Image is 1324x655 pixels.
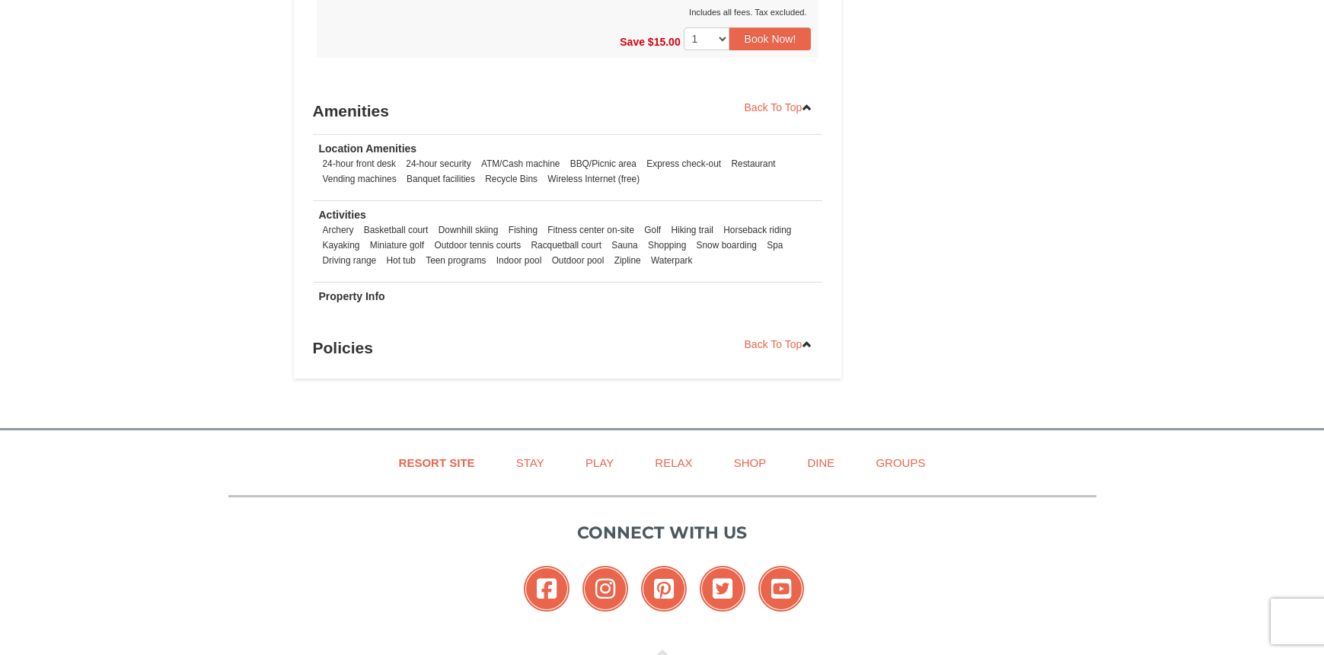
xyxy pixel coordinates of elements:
li: Snow boarding [693,238,761,253]
li: Basketball court [360,222,432,238]
li: Driving range [319,253,381,268]
li: Wireless Internet (free) [544,171,643,187]
span: $15.00 [648,36,681,48]
li: Downhill skiing [435,222,502,238]
li: Teen programs [422,253,490,268]
li: Express check-out [643,156,725,171]
li: Outdoor pool [548,253,608,268]
a: Stay [497,446,563,480]
li: Vending machines [319,171,400,187]
li: Fitness center on-site [544,222,638,238]
li: Outdoor tennis courts [430,238,525,253]
li: Shopping [644,238,690,253]
div: Includes all fees. Tax excluded. [317,5,812,20]
a: Back To Top [735,96,823,119]
a: Shop [715,446,786,480]
a: Groups [857,446,944,480]
li: Kayaking [319,238,364,253]
a: Back To Top [735,333,823,356]
strong: Activities [319,209,366,221]
li: BBQ/Picnic area [566,156,640,171]
li: Zipline [611,253,645,268]
li: Horseback riding [719,222,795,238]
li: Restaurant [727,156,779,171]
a: Relax [636,446,711,480]
li: Racquetball court [527,238,605,253]
li: Recycle Bins [481,171,541,187]
li: Indoor pool [493,253,546,268]
li: Hot tub [383,253,420,268]
li: Miniature golf [366,238,428,253]
a: Dine [788,446,853,480]
strong: Location Amenities [319,142,417,155]
li: 24-hour security [402,156,474,171]
p: Connect with us [228,520,1096,545]
li: Hiking trail [667,222,717,238]
li: Sauna [608,238,641,253]
h3: Policies [313,333,823,363]
span: Save [620,36,645,48]
button: Book Now! [729,27,812,50]
li: Waterpark [647,253,696,268]
strong: Property Info [319,290,385,302]
li: 24-hour front desk [319,156,400,171]
li: Golf [640,222,665,238]
h3: Amenities [313,96,823,126]
li: Banquet facilities [403,171,479,187]
a: Play [566,446,633,480]
li: Spa [763,238,786,253]
li: Fishing [505,222,541,238]
a: Resort Site [380,446,494,480]
li: ATM/Cash machine [477,156,564,171]
li: Archery [319,222,358,238]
